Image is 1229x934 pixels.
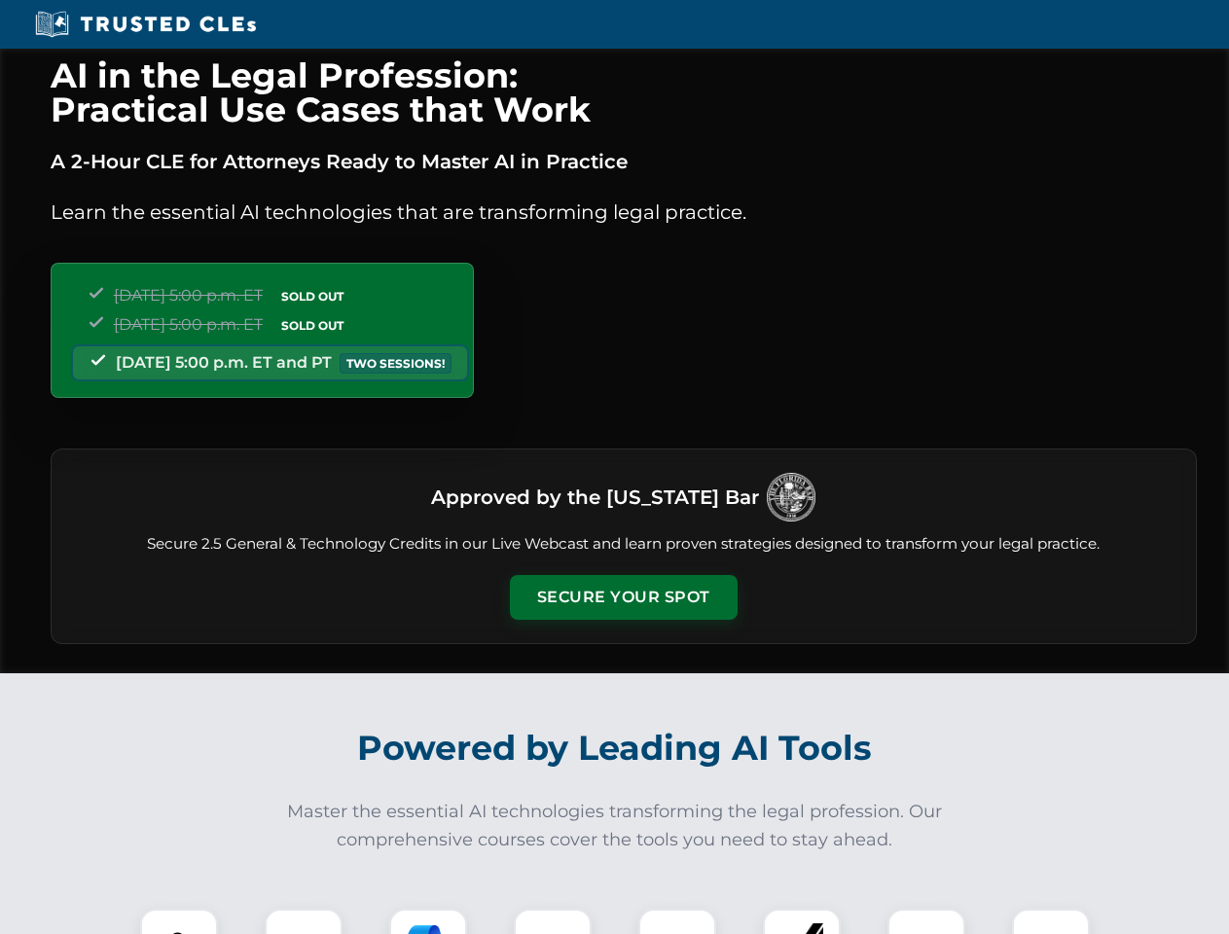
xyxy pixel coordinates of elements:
span: [DATE] 5:00 p.m. ET [114,286,263,305]
img: Trusted CLEs [29,10,262,39]
p: A 2-Hour CLE for Attorneys Ready to Master AI in Practice [51,146,1197,177]
button: Secure Your Spot [510,575,738,620]
span: SOLD OUT [274,286,350,306]
h2: Powered by Leading AI Tools [76,714,1154,782]
span: [DATE] 5:00 p.m. ET [114,315,263,334]
h3: Approved by the [US_STATE] Bar [431,480,759,515]
img: Logo [767,473,815,521]
h1: AI in the Legal Profession: Practical Use Cases that Work [51,58,1197,126]
p: Learn the essential AI technologies that are transforming legal practice. [51,197,1197,228]
p: Master the essential AI technologies transforming the legal profession. Our comprehensive courses... [274,798,956,854]
p: Secure 2.5 General & Technology Credits in our Live Webcast and learn proven strategies designed ... [75,533,1173,556]
span: SOLD OUT [274,315,350,336]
